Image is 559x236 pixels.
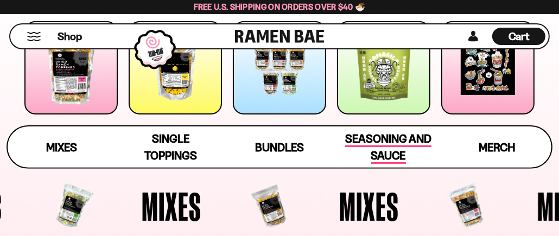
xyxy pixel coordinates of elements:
span: Cart [509,30,530,43]
span: Shop [58,29,82,44]
a: Mixes [8,126,117,168]
span: Mixes [46,141,77,154]
span: Mixes [339,186,399,226]
div: Cart [492,24,545,48]
span: Mixes [142,186,201,226]
button: Mobile Menu Trigger [27,32,41,41]
span: Bundles [255,141,304,154]
span: Seasoning and Sauce [345,132,431,164]
span: Single Toppings [144,132,197,162]
a: Bundles [225,126,334,168]
span: Merch [479,141,516,154]
a: Merch [443,126,552,168]
a: Shop [58,28,82,45]
a: Single Toppings [116,126,225,168]
span: Free U.S. Shipping on Orders over $40 🍜 [194,2,366,12]
a: Seasoning and Sauce [334,126,443,168]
